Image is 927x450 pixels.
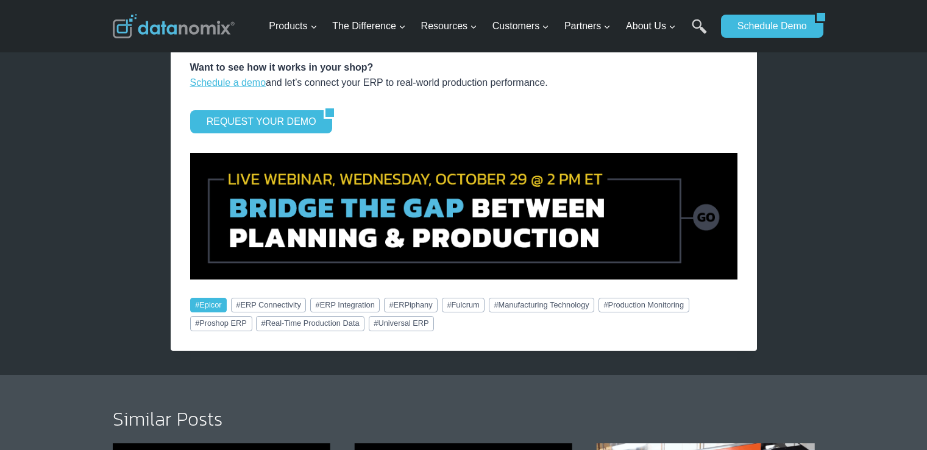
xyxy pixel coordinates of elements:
[195,300,199,309] span: #
[310,298,380,312] a: #ERP Integration
[626,18,676,34] span: About Us
[564,18,611,34] span: Partners
[195,318,199,328] span: #
[421,18,477,34] span: Resources
[316,300,320,309] span: #
[384,298,438,312] a: #ERPiphany
[190,77,266,88] a: Schedule a demo
[389,300,393,309] span: #
[374,318,378,328] span: #
[190,110,324,133] a: REQUEST YOUR DEMO
[442,298,485,312] a: #Fulcrum
[447,300,451,309] span: #
[492,18,549,34] span: Customers
[332,18,406,34] span: The Difference
[692,19,707,46] a: Search
[113,14,235,38] img: Datanomix
[190,60,737,91] p: and let’s connect your ERP to real-world production performance.
[190,62,374,72] strong: Want to see how it works in your shop?
[236,300,240,309] span: #
[113,409,815,429] h2: Similar Posts
[261,318,266,328] span: #
[190,298,227,312] a: #Epicor
[190,316,252,331] a: #Proshop ERP
[598,298,689,312] a: #Production Monitoring
[603,300,608,309] span: #
[489,298,595,312] a: #Manufacturing Technology
[256,316,364,331] a: #Real-Time Production Data
[369,316,435,331] a: #Universal ERP
[264,7,715,46] nav: Primary Navigation
[6,200,195,444] iframe: Popup CTA
[269,18,317,34] span: Products
[721,15,815,38] a: Schedule Demo
[494,300,498,309] span: #
[231,298,307,312] a: #ERP Connectivity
